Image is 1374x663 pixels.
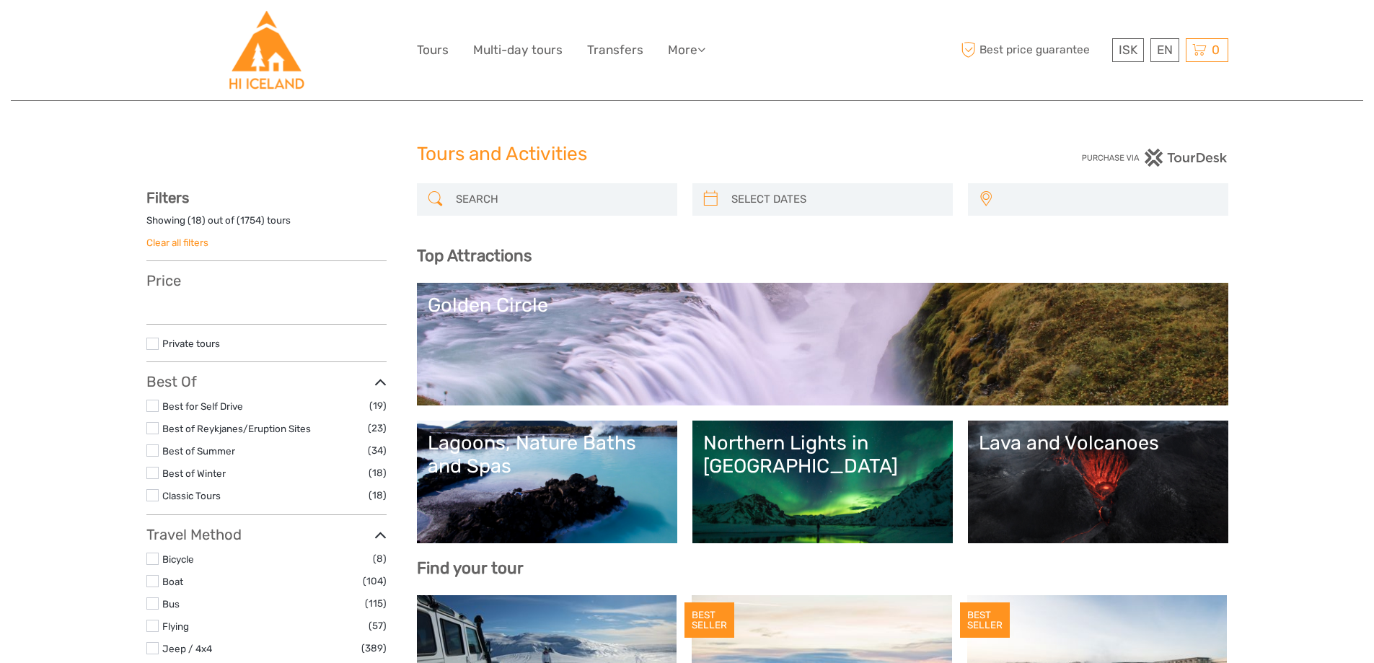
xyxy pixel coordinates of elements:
[428,431,666,532] a: Lagoons, Nature Baths and Spas
[146,526,387,543] h3: Travel Method
[162,423,311,434] a: Best of Reykjanes/Eruption Sites
[146,237,208,248] a: Clear all filters
[703,431,942,478] div: Northern Lights in [GEOGRAPHIC_DATA]
[428,294,1217,317] div: Golden Circle
[428,294,1217,395] a: Golden Circle
[368,442,387,459] span: (34)
[162,643,212,654] a: Jeep / 4x4
[1210,43,1222,57] span: 0
[162,445,235,457] a: Best of Summer
[146,272,387,289] h3: Price
[417,558,524,578] b: Find your tour
[960,602,1010,638] div: BEST SELLER
[162,620,189,632] a: Flying
[369,465,387,481] span: (18)
[428,431,666,478] div: Lagoons, Nature Baths and Spas
[587,40,643,61] a: Transfers
[979,431,1217,455] div: Lava and Volcanoes
[146,373,387,390] h3: Best Of
[146,189,189,206] strong: Filters
[703,431,942,532] a: Northern Lights in [GEOGRAPHIC_DATA]
[240,214,261,227] label: 1754
[162,400,243,412] a: Best for Self Drive
[1081,149,1228,167] img: PurchaseViaTourDesk.png
[162,553,194,565] a: Bicycle
[668,40,705,61] a: More
[373,550,387,567] span: (8)
[227,11,306,89] img: Hostelling International
[363,573,387,589] span: (104)
[162,338,220,349] a: Private tours
[365,595,387,612] span: (115)
[1119,43,1137,57] span: ISK
[684,602,734,638] div: BEST SELLER
[369,398,387,414] span: (19)
[473,40,563,61] a: Multi-day tours
[191,214,202,227] label: 18
[369,618,387,634] span: (57)
[162,576,183,587] a: Boat
[958,38,1109,62] span: Best price guarantee
[726,187,946,212] input: SELECT DATES
[979,431,1217,532] a: Lava and Volcanoes
[361,640,387,657] span: (389)
[1150,38,1179,62] div: EN
[369,487,387,504] span: (18)
[368,420,387,436] span: (23)
[417,143,958,166] h1: Tours and Activities
[417,246,532,265] b: Top Attractions
[162,490,221,501] a: Classic Tours
[450,187,670,212] input: SEARCH
[146,214,387,236] div: Showing ( ) out of ( ) tours
[162,467,226,479] a: Best of Winter
[162,598,180,610] a: Bus
[417,40,449,61] a: Tours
